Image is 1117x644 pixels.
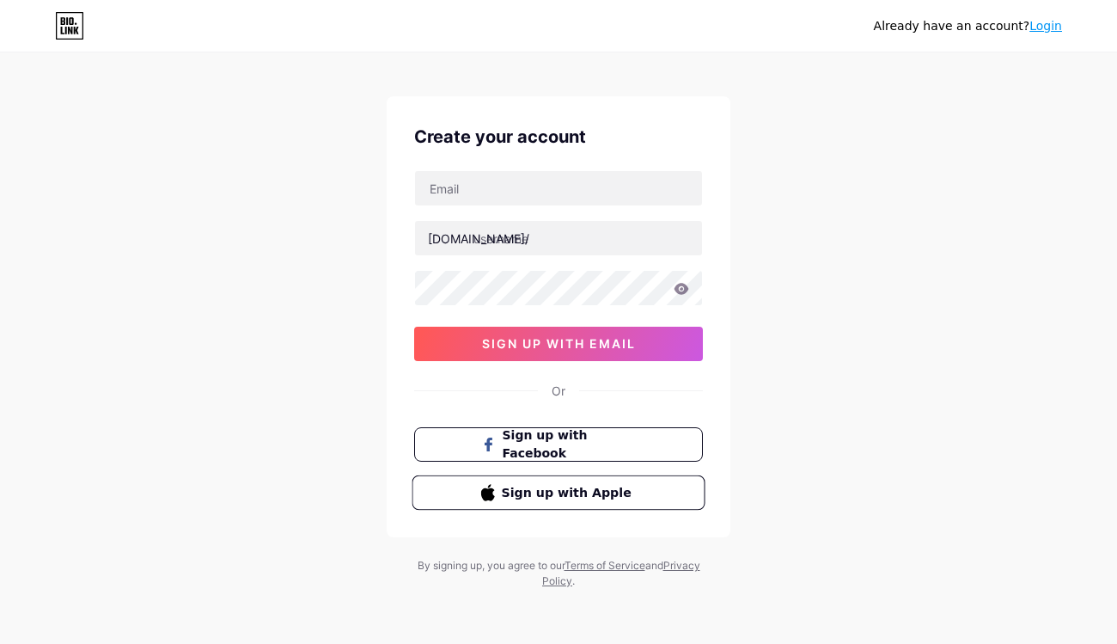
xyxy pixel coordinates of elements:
[414,427,703,462] button: Sign up with Facebook
[415,221,702,255] input: username
[1029,19,1062,33] a: Login
[542,559,700,587] a: Privacy Policy
[414,124,703,150] div: Create your account
[412,475,705,511] button: Sign up with Apple
[412,558,705,589] div: By signing up, you agree to our and .
[482,336,636,351] span: sign up with email
[874,17,1062,35] div: Already have an account?
[502,483,637,501] span: Sign up with Apple
[428,230,529,248] div: [DOMAIN_NAME]/
[415,171,702,205] input: Email
[565,559,645,572] a: Terms of Service
[414,327,703,361] button: sign up with email
[503,426,636,463] span: Sign up with Facebook
[552,382,565,400] div: Or
[414,475,703,510] a: Sign up with Apple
